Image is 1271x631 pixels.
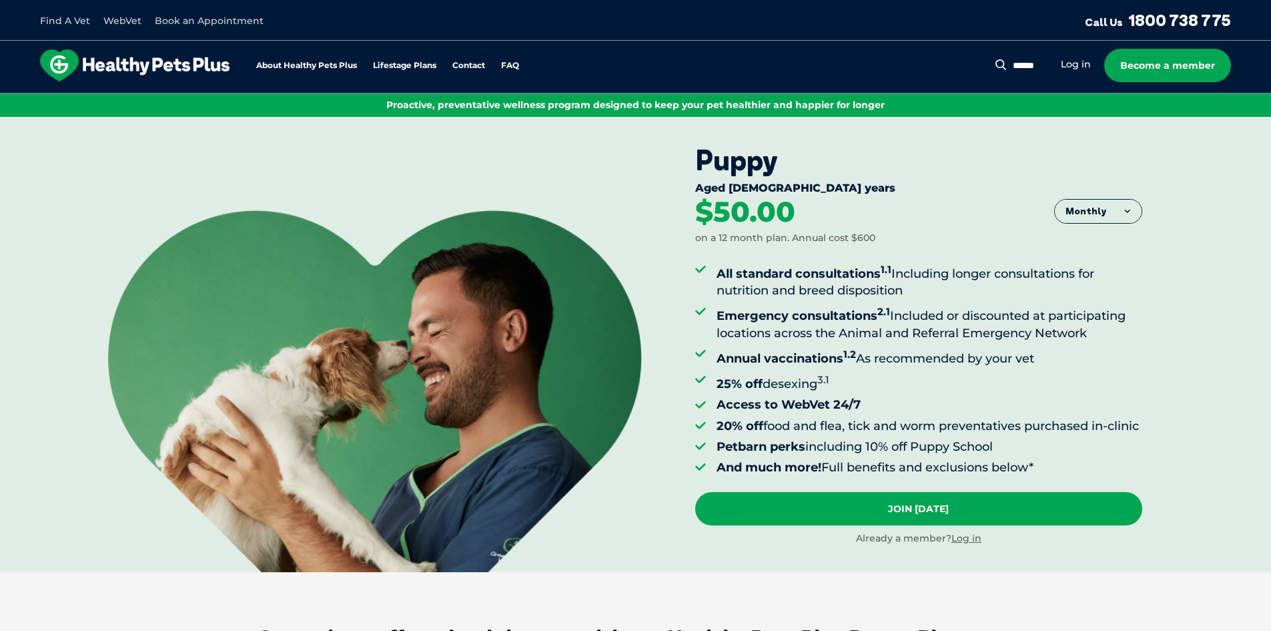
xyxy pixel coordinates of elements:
[40,49,230,81] img: hpp-logo
[695,182,1142,198] div: Aged [DEMOGRAPHIC_DATA] years
[695,198,795,227] div: $50.00
[717,439,1142,455] li: including 10% off Puppy School
[717,460,821,475] strong: And much more!
[1085,15,1123,29] span: Call Us
[40,15,90,27] a: Find A Vet
[717,418,1142,435] li: food and flea, tick and worm preventatives purchased in-clinic
[452,61,485,70] a: Contact
[695,532,1142,546] div: Already a member?
[717,371,1142,393] li: desexing
[108,210,642,572] img: <br /> <b>Warning</b>: Undefined variable $title in <b>/var/www/html/current/codepool/wp-content/...
[717,439,805,454] strong: Petbarn perks
[373,61,436,70] a: Lifestage Plans
[695,232,875,245] div: on a 12 month plan. Annual cost $600
[695,144,1142,177] div: Puppy
[717,346,1142,367] li: As recommended by your vet
[717,377,763,391] strong: 25% off
[717,397,861,412] strong: Access to WebVet 24/7
[155,15,264,27] a: Book an Appointment
[1085,10,1231,30] a: Call Us1800 738 775
[1055,200,1142,224] button: Monthly
[386,99,885,111] span: Proactive, preventative wellness program designed to keep your pet healthier and happier for longer
[717,266,891,281] strong: All standard consultations
[717,303,1142,341] li: Included or discounted at participating locations across the Animal and Referral Emergency Network
[843,348,856,361] sup: 1.2
[881,263,891,276] sup: 1.1
[695,492,1142,525] a: Join [DATE]
[951,532,981,544] a: Log in
[103,15,141,27] a: WebVet
[993,58,1009,71] button: Search
[717,308,890,323] strong: Emergency consultations
[1061,58,1091,71] a: Log in
[717,261,1142,299] li: Including longer consultations for nutrition and breed disposition
[817,373,829,386] sup: 3.1
[1104,49,1231,82] a: Become a member
[717,351,856,366] strong: Annual vaccinations
[501,61,519,70] a: FAQ
[256,61,357,70] a: About Healthy Pets Plus
[717,459,1142,476] li: Full benefits and exclusions below*
[717,419,763,433] strong: 20% off
[877,305,890,318] sup: 2.1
